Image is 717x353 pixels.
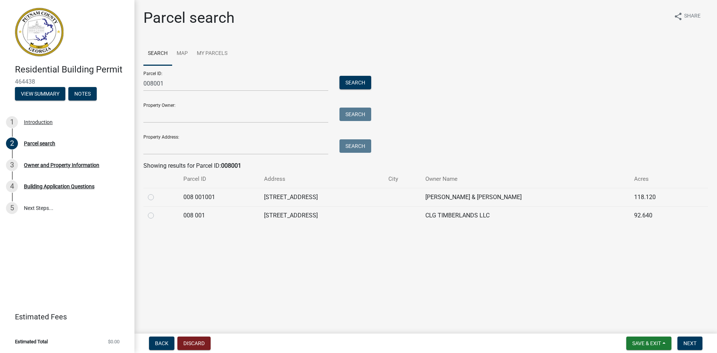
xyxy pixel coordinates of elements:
td: 92.640 [630,206,690,225]
a: Estimated Fees [6,309,122,324]
strong: 008001 [221,162,241,169]
span: Share [684,12,701,21]
h1: Parcel search [143,9,235,27]
button: Search [339,76,371,89]
div: Parcel search [24,141,55,146]
button: Notes [68,87,97,100]
a: My Parcels [192,42,232,66]
button: Search [339,108,371,121]
th: Owner Name [421,170,630,188]
th: Acres [630,170,690,188]
td: [STREET_ADDRESS] [260,188,384,206]
button: Back [149,337,174,350]
div: Showing results for Parcel ID: [143,161,708,170]
button: Search [339,139,371,153]
span: Next [683,340,696,346]
a: Map [172,42,192,66]
button: View Summary [15,87,65,100]
td: CLG TIMBERLANDS LLC [421,206,630,225]
th: Parcel ID [179,170,260,188]
td: 118.120 [630,188,690,206]
h4: Residential Building Permit [15,64,128,75]
td: [STREET_ADDRESS] [260,206,384,225]
i: share [674,12,683,21]
th: Address [260,170,384,188]
div: 5 [6,202,18,214]
img: Putnam County, Georgia [15,8,63,56]
td: 008 001 [179,206,260,225]
div: Introduction [24,120,53,125]
div: 1 [6,116,18,128]
wm-modal-confirm: Notes [68,91,97,97]
span: 464438 [15,78,119,85]
span: Save & Exit [632,340,661,346]
span: $0.00 [108,339,119,344]
wm-modal-confirm: Summary [15,91,65,97]
div: 3 [6,159,18,171]
button: Save & Exit [626,337,671,350]
td: [PERSON_NAME] & [PERSON_NAME] [421,188,630,206]
button: Discard [177,337,211,350]
button: Next [677,337,702,350]
div: 2 [6,137,18,149]
td: 008 001001 [179,188,260,206]
div: Building Application Questions [24,184,94,189]
button: shareShare [668,9,707,24]
span: Back [155,340,168,346]
div: 4 [6,180,18,192]
span: Estimated Total [15,339,48,344]
th: City [384,170,421,188]
div: Owner and Property Information [24,162,99,168]
a: Search [143,42,172,66]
